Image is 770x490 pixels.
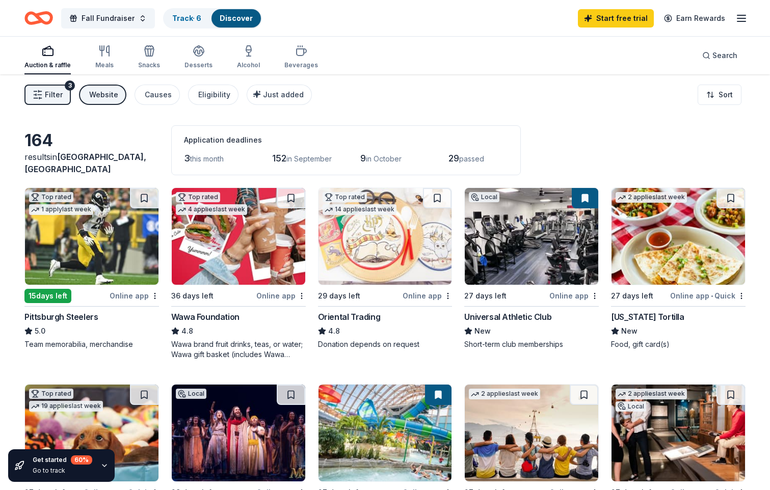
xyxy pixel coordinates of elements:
[145,89,172,101] div: Causes
[24,311,98,323] div: Pittsburgh Steelers
[360,153,366,164] span: 9
[464,290,507,302] div: 27 days left
[29,389,73,399] div: Top rated
[272,153,286,164] span: 152
[719,89,733,101] span: Sort
[711,292,713,300] span: •
[712,49,737,62] span: Search
[24,6,53,30] a: Home
[29,401,103,412] div: 19 applies last week
[611,187,746,349] a: Image for California Tortilla2 applieslast week27 days leftOnline app•Quick[US_STATE] TortillaNew...
[318,385,452,481] img: Image for The Kartrite
[198,89,230,101] div: Eligibility
[45,89,63,101] span: Filter
[263,90,304,99] span: Just added
[65,80,75,91] div: 3
[474,325,491,337] span: New
[184,153,190,164] span: 3
[135,85,180,105] button: Causes
[25,385,158,481] img: Image for BarkBox
[95,41,114,74] button: Meals
[698,85,741,105] button: Sort
[29,204,93,215] div: 1 apply last week
[33,467,92,475] div: Go to track
[465,385,598,481] img: Image for Let's Roam
[33,455,92,465] div: Get started
[328,325,340,337] span: 4.8
[621,325,638,337] span: New
[549,289,599,302] div: Online app
[61,8,155,29] button: Fall Fundraiser
[171,311,240,323] div: Wawa Foundation
[181,325,193,337] span: 4.8
[24,289,71,303] div: 15 days left
[71,455,92,465] div: 60 %
[172,188,305,285] img: Image for Wawa Foundation
[616,389,687,399] div: 2 applies last week
[24,85,71,105] button: Filter3
[318,339,453,349] div: Donation depends on request
[247,85,312,105] button: Just added
[448,153,459,164] span: 29
[24,152,146,174] span: [GEOGRAPHIC_DATA], [GEOGRAPHIC_DATA]
[616,401,646,412] div: Local
[190,154,224,163] span: this month
[465,188,598,285] img: Image for Universal Athletic Club
[323,204,396,215] div: 14 applies last week
[464,187,599,349] a: Image for Universal Athletic ClubLocal27 days leftOnline appUniversal Athletic ClubNewShort-term ...
[318,188,452,285] img: Image for Oriental Trading
[171,187,306,360] a: Image for Wawa FoundationTop rated4 applieslast week36 days leftOnline appWawa Foundation4.8Wawa ...
[171,339,306,360] div: Wawa brand fruit drinks, teas, or water; Wawa gift basket (includes Wawa products and coupons)
[35,325,45,337] span: 5.0
[188,85,238,105] button: Eligibility
[237,41,260,74] button: Alcohol
[612,188,745,285] img: Image for California Tortilla
[284,61,318,69] div: Beverages
[237,61,260,69] div: Alcohol
[24,187,159,349] a: Image for Pittsburgh SteelersTop rated1 applylast week15days leftOnline appPittsburgh Steelers5.0...
[24,130,159,151] div: 164
[611,339,746,349] div: Food, gift card(s)
[24,152,146,174] span: in
[24,61,71,69] div: Auction & raffle
[256,289,306,302] div: Online app
[110,289,159,302] div: Online app
[89,89,118,101] div: Website
[612,385,745,481] img: Image for Heinz History Center
[670,289,746,302] div: Online app Quick
[184,134,508,146] div: Application deadlines
[176,389,206,399] div: Local
[220,14,253,22] a: Discover
[318,290,360,302] div: 29 days left
[403,289,452,302] div: Online app
[24,151,159,175] div: results
[469,389,540,399] div: 2 applies last week
[79,85,126,105] button: Website
[138,41,160,74] button: Snacks
[611,311,684,323] div: [US_STATE] Tortilla
[172,385,305,481] img: Image for Sight & Sound Theatres
[138,61,160,69] div: Snacks
[459,154,484,163] span: passed
[172,14,201,22] a: Track· 6
[318,187,453,349] a: Image for Oriental TradingTop rated14 applieslast week29 days leftOnline appOriental Trading4.8Do...
[366,154,402,163] span: in October
[464,339,599,349] div: Short-term club memberships
[184,41,213,74] button: Desserts
[469,192,499,202] div: Local
[578,9,654,28] a: Start free trial
[286,154,332,163] span: in September
[658,9,731,28] a: Earn Rewards
[176,204,247,215] div: 4 applies last week
[171,290,214,302] div: 36 days left
[163,8,262,29] button: Track· 6Discover
[176,192,220,202] div: Top rated
[29,192,73,202] div: Top rated
[318,311,381,323] div: Oriental Trading
[616,192,687,203] div: 2 applies last week
[24,41,71,74] button: Auction & raffle
[694,45,746,66] button: Search
[464,311,551,323] div: Universal Athletic Club
[82,12,135,24] span: Fall Fundraiser
[25,188,158,285] img: Image for Pittsburgh Steelers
